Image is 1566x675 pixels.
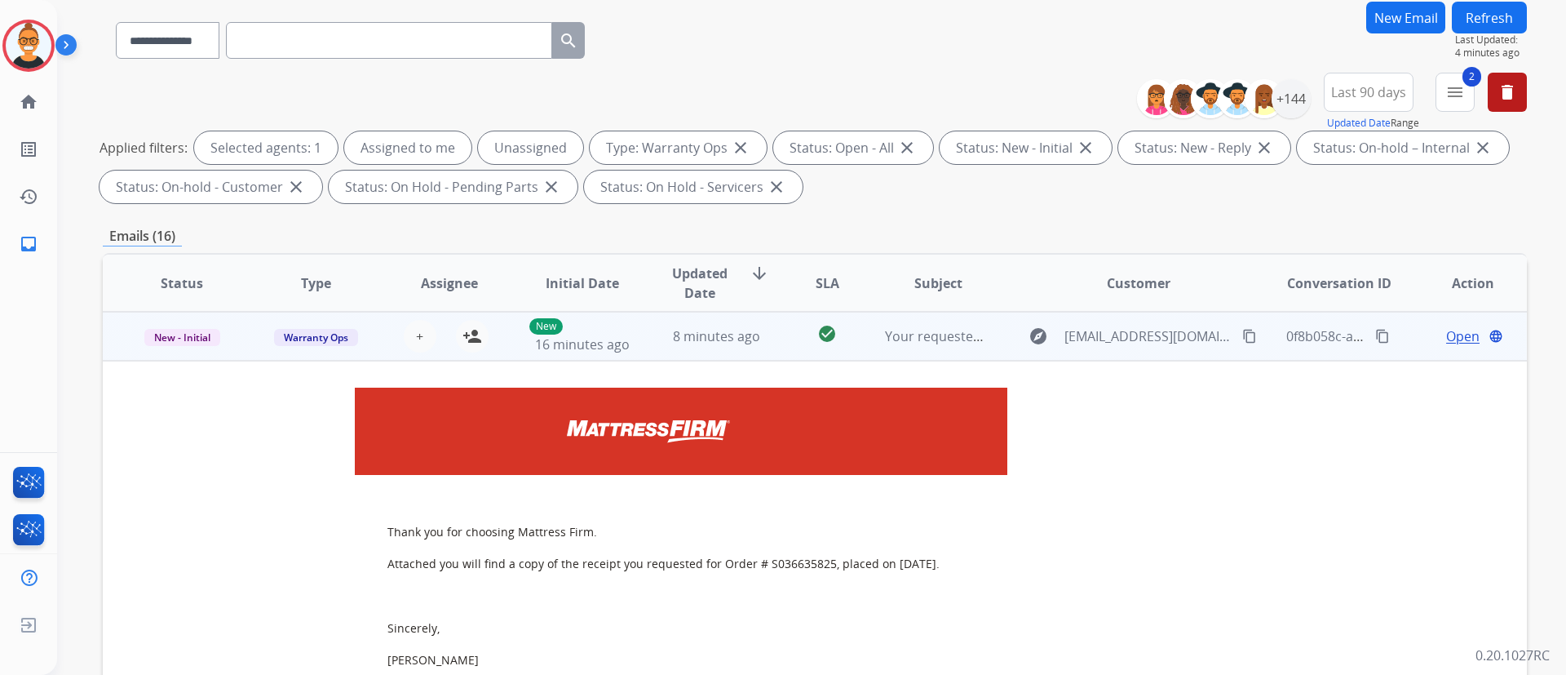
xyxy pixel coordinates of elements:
mat-icon: explore [1029,326,1048,346]
mat-icon: menu [1445,82,1465,102]
div: Selected agents: 1 [194,131,338,164]
span: Last Updated: [1455,33,1527,47]
mat-icon: close [286,177,306,197]
mat-icon: close [897,138,917,158]
mat-icon: person_add [462,326,482,346]
span: Updated Date [663,264,737,303]
span: Warranty Ops [274,329,358,346]
th: Action [1393,255,1527,312]
span: New - Initial [144,329,220,346]
button: Last 90 days [1324,73,1413,112]
mat-icon: language [1489,329,1503,344]
span: Range [1327,116,1419,130]
button: New Email [1366,2,1445,33]
span: Type [301,273,331,293]
mat-icon: inbox [19,234,38,254]
div: Status: New - Initial [940,131,1112,164]
span: + [416,326,423,346]
span: Assignee [421,273,478,293]
div: Status: On Hold - Servicers [584,171,803,203]
button: Refresh [1452,2,1527,33]
span: 2 [1462,67,1481,87]
span: 4 minutes ago [1455,47,1527,60]
span: [EMAIL_ADDRESS][DOMAIN_NAME] [1064,326,1232,346]
div: Assigned to me [344,131,471,164]
span: 8 minutes ago [673,327,760,345]
mat-icon: close [1076,138,1095,158]
img: logo [363,396,934,467]
span: 16 minutes ago [535,335,630,353]
mat-icon: close [1473,138,1493,158]
mat-icon: content_copy [1375,329,1390,344]
mat-icon: content_copy [1242,329,1257,344]
div: Unassigned [478,131,583,164]
img: avatar [6,23,51,69]
span: Customer [1107,273,1170,293]
span: 0f8b058c-a61f-4d32-8623-146af242bf07 [1286,327,1526,345]
div: Type: Warranty Ops [590,131,767,164]
span: Your requested Mattress Firm receipt [885,327,1117,345]
span: Subject [914,273,962,293]
mat-icon: close [731,138,750,158]
mat-icon: close [542,177,561,197]
div: Status: New - Reply [1118,131,1290,164]
div: Status: On Hold - Pending Parts [329,171,577,203]
button: + [404,320,436,353]
p: 0.20.1027RC [1475,646,1550,665]
div: Status: Open - All [773,131,933,164]
span: Last 90 days [1331,89,1406,95]
button: Updated Date [1327,117,1391,130]
span: SLA [816,273,839,293]
div: Status: On-hold - Customer [100,171,322,203]
mat-icon: history [19,187,38,206]
span: Status [161,273,203,293]
span: Initial Date [546,273,619,293]
mat-icon: list_alt [19,140,38,159]
mat-icon: check_circle [817,324,837,344]
mat-icon: home [19,92,38,112]
span: Open [1446,326,1480,346]
div: Status: On-hold – Internal [1297,131,1509,164]
p: Emails (16) [103,226,182,246]
mat-icon: close [1254,138,1274,158]
button: 2 [1435,73,1475,112]
p: New [529,318,563,335]
mat-icon: close [767,177,786,197]
mat-icon: arrow_downward [750,264,769,283]
mat-icon: delete [1497,82,1517,102]
div: +144 [1272,79,1311,118]
span: Conversation ID [1287,273,1391,293]
mat-icon: search [559,31,578,51]
p: Applied filters: [100,138,188,158]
